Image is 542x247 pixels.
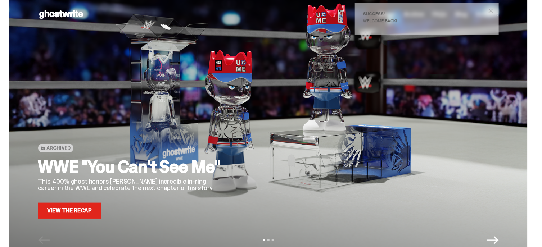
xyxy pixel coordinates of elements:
[363,19,484,23] div: Welcome back!
[363,12,484,16] div: Success!
[487,234,499,246] button: Next
[267,239,270,241] button: View slide 2
[38,203,101,219] a: View the Recap
[263,239,265,241] button: View slide 1
[484,4,497,17] button: close
[272,239,274,241] button: View slide 3
[38,178,225,191] p: This 400% ghost honors [PERSON_NAME] incredible in-ring career in the WWE and celebrate the next ...
[47,145,71,151] span: Archived
[38,158,225,175] h2: WWE "You Can't See Me"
